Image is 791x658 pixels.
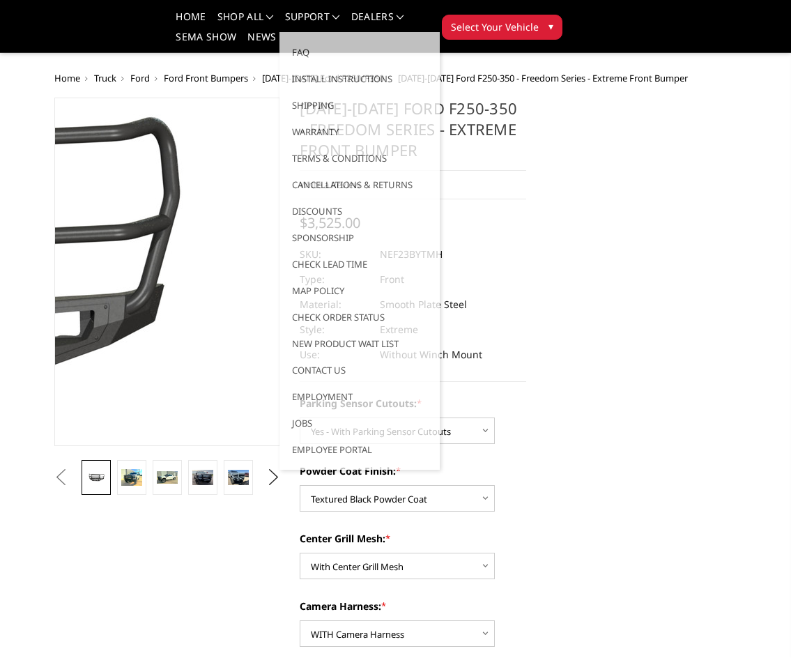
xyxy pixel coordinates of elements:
[285,330,434,357] a: New Product Wait List
[217,12,274,32] a: shop all
[285,224,434,251] a: Sponsorship
[176,12,206,32] a: Home
[548,19,553,33] span: ▾
[51,467,72,488] button: Previous
[285,39,434,66] a: FAQ
[285,383,434,410] a: Employment
[300,599,526,613] label: Camera Harness:
[285,118,434,145] a: Warranty
[157,471,177,483] img: 2023-2025 Ford F250-350 - Freedom Series - Extreme Front Bumper
[94,72,116,84] a: Truck
[398,72,688,84] span: [DATE]-[DATE] Ford F250-350 - Freedom Series - Extreme Front Bumper
[54,72,80,84] a: Home
[285,66,434,92] a: Install Instructions
[451,20,539,34] span: Select Your Vehicle
[285,436,434,463] a: Employee Portal
[351,12,404,32] a: Dealers
[130,72,150,84] a: Ford
[285,251,434,277] a: Check Lead Time
[285,171,434,198] a: Cancellations & Returns
[121,469,141,486] img: 2023-2025 Ford F250-350 - Freedom Series - Extreme Front Bumper
[263,467,284,488] button: Next
[300,464,526,478] label: Powder Coat Finish:
[54,98,281,446] a: 2023-2025 Ford F250-350 - Freedom Series - Extreme Front Bumper
[300,531,526,546] label: Center Grill Mesh:
[285,357,434,383] a: Contact Us
[285,12,340,32] a: Support
[285,145,434,171] a: Terms & Conditions
[285,410,434,436] a: Jobs
[247,32,276,52] a: News
[285,92,434,118] a: Shipping
[192,470,213,486] img: 2023-2025 Ford F250-350 - Freedom Series - Extreme Front Bumper
[285,304,434,330] a: Check Order Status
[262,72,384,84] a: [DATE]-[DATE] Ford F250/F350
[285,277,434,304] a: MAP Policy
[164,72,248,84] a: Ford Front Bumpers
[228,470,248,485] img: 2023-2025 Ford F250-350 - Freedom Series - Extreme Front Bumper
[285,198,434,224] a: Discounts
[176,32,236,52] a: SEMA Show
[442,15,562,40] button: Select Your Vehicle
